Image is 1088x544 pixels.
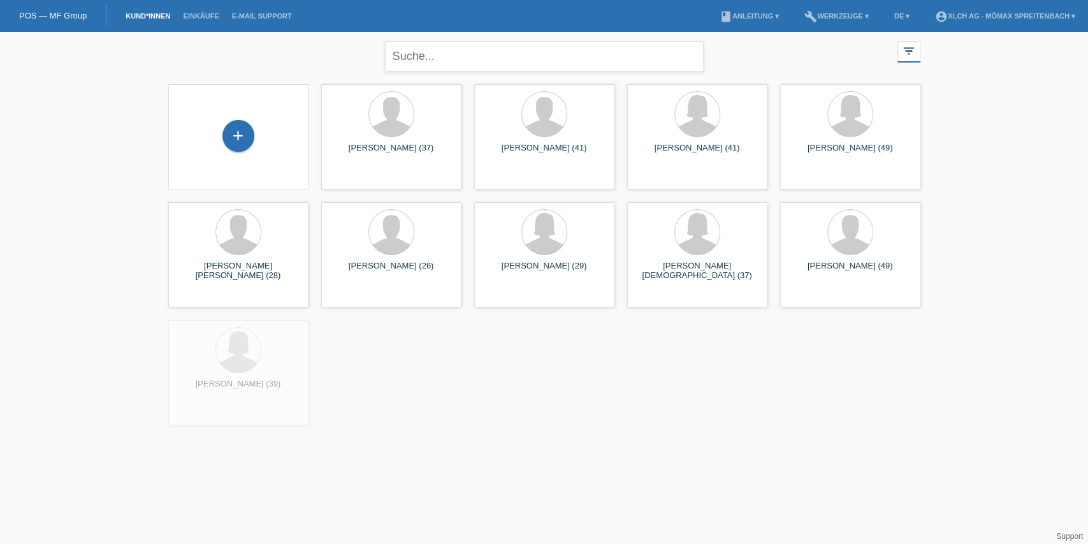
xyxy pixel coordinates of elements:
div: [PERSON_NAME][DEMOGRAPHIC_DATA] (37) [637,261,757,281]
div: Kund*in hinzufügen [223,125,254,147]
i: account_circle [935,10,948,23]
a: E-Mail Support [226,12,298,20]
div: [PERSON_NAME] (39) [178,379,298,399]
a: buildWerkzeuge ▾ [798,12,875,20]
i: build [804,10,817,23]
input: Suche... [385,41,704,71]
div: [PERSON_NAME] [PERSON_NAME] (28) [178,261,298,281]
div: [PERSON_NAME] (37) [331,143,451,163]
div: [PERSON_NAME] (49) [790,261,910,281]
div: [PERSON_NAME] (29) [484,261,604,281]
a: Kund*innen [119,12,177,20]
i: book [720,10,732,23]
a: Support [1056,532,1083,541]
div: [PERSON_NAME] (41) [484,143,604,163]
a: POS — MF Group [19,11,87,20]
a: DE ▾ [888,12,916,20]
a: account_circleXLCH AG - Mömax Spreitenbach ▾ [929,12,1082,20]
a: Einkäufe [177,12,225,20]
div: [PERSON_NAME] (41) [637,143,757,163]
i: filter_list [902,44,916,58]
div: [PERSON_NAME] (26) [331,261,451,281]
div: [PERSON_NAME] (49) [790,143,910,163]
a: bookAnleitung ▾ [713,12,785,20]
